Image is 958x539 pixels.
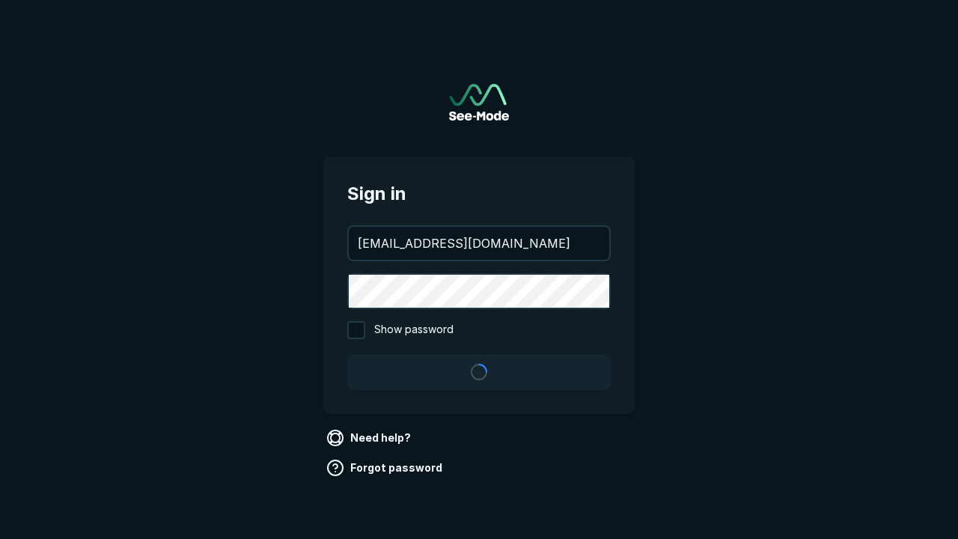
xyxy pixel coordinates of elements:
a: Need help? [323,426,417,450]
span: Sign in [347,180,611,207]
a: Go to sign in [449,84,509,121]
span: Show password [374,321,454,339]
input: your@email.com [349,227,609,260]
img: See-Mode Logo [449,84,509,121]
a: Forgot password [323,456,448,480]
